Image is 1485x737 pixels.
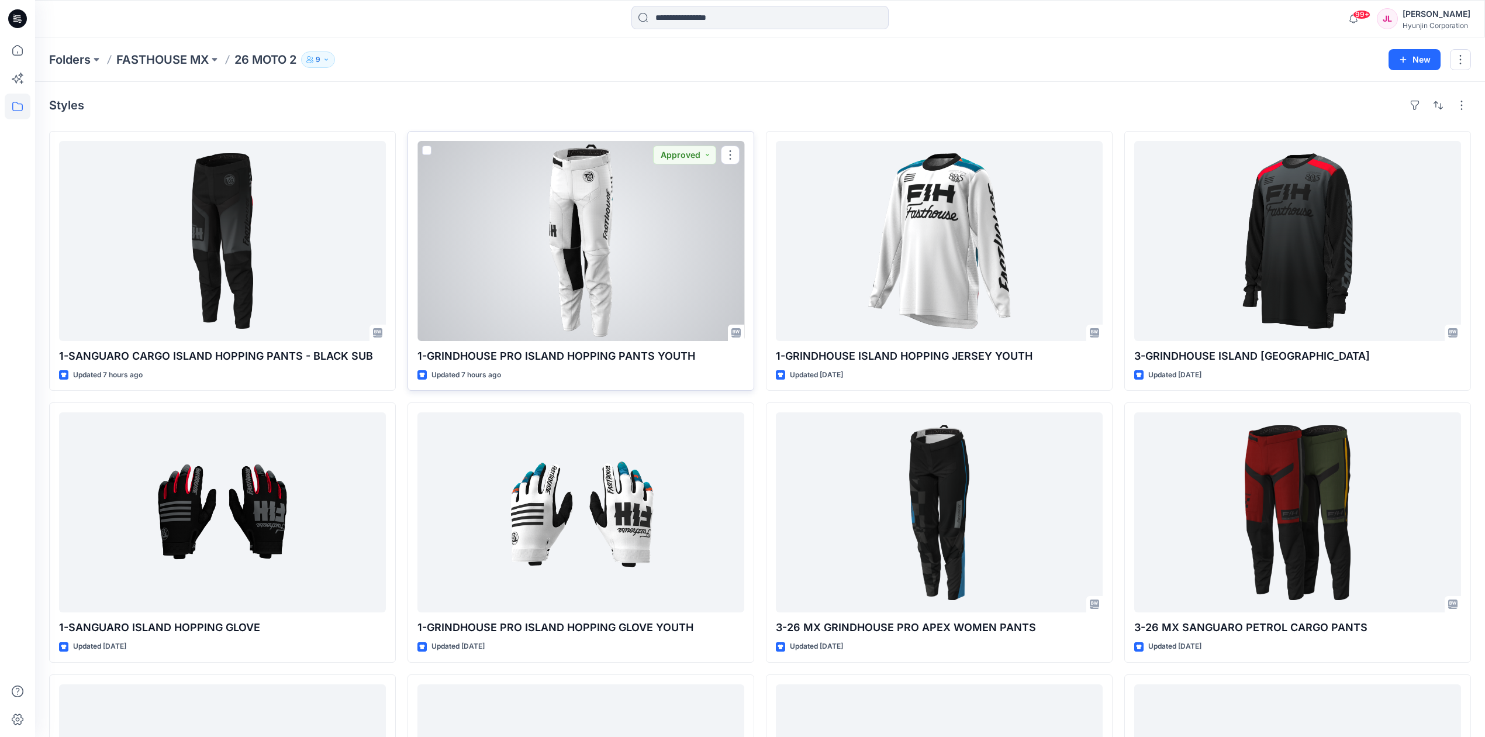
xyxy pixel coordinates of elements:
[1134,412,1461,612] a: 3-26 MX SANGUARO PETROL CARGO PANTS
[1148,369,1201,381] p: Updated [DATE]
[1403,7,1470,21] div: [PERSON_NAME]
[776,619,1103,636] p: 3-26 MX GRINDHOUSE PRO APEX WOMEN PANTS
[73,369,143,381] p: Updated 7 hours ago
[1389,49,1441,70] button: New
[1134,141,1461,341] a: 3-GRINDHOUSE ISLAND HOPPING JERSEY
[1377,8,1398,29] div: JL
[59,348,386,364] p: 1-SANGUARO CARGO ISLAND HOPPING PANTS - BLACK SUB
[776,412,1103,612] a: 3-26 MX GRINDHOUSE PRO APEX WOMEN PANTS
[234,51,296,68] p: 26 MOTO 2
[116,51,209,68] a: FASTHOUSE MX
[1353,10,1370,19] span: 99+
[59,141,386,341] a: 1-SANGUARO CARGO ISLAND HOPPING PANTS - BLACK SUB
[417,412,744,612] a: 1-GRINDHOUSE PRO ISLAND HOPPING GLOVE YOUTH
[1148,640,1201,653] p: Updated [DATE]
[1134,348,1461,364] p: 3-GRINDHOUSE ISLAND [GEOGRAPHIC_DATA]
[417,348,744,364] p: 1-GRINDHOUSE PRO ISLAND HOPPING PANTS YOUTH
[301,51,335,68] button: 9
[73,640,126,653] p: Updated [DATE]
[790,640,843,653] p: Updated [DATE]
[431,369,501,381] p: Updated 7 hours ago
[790,369,843,381] p: Updated [DATE]
[49,51,91,68] a: Folders
[59,412,386,612] a: 1-SANGUARO ISLAND HOPPING GLOVE
[1134,619,1461,636] p: 3-26 MX SANGUARO PETROL CARGO PANTS
[1403,21,1470,30] div: Hyunjin Corporation
[417,619,744,636] p: 1-GRINDHOUSE PRO ISLAND HOPPING GLOVE YOUTH
[59,619,386,636] p: 1-SANGUARO ISLAND HOPPING GLOVE
[776,348,1103,364] p: 1-GRINDHOUSE ISLAND HOPPING JERSEY YOUTH
[417,141,744,341] a: 1-GRINDHOUSE PRO ISLAND HOPPING PANTS YOUTH
[49,98,84,112] h4: Styles
[776,141,1103,341] a: 1-GRINDHOUSE ISLAND HOPPING JERSEY YOUTH
[431,640,485,653] p: Updated [DATE]
[316,53,320,66] p: 9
